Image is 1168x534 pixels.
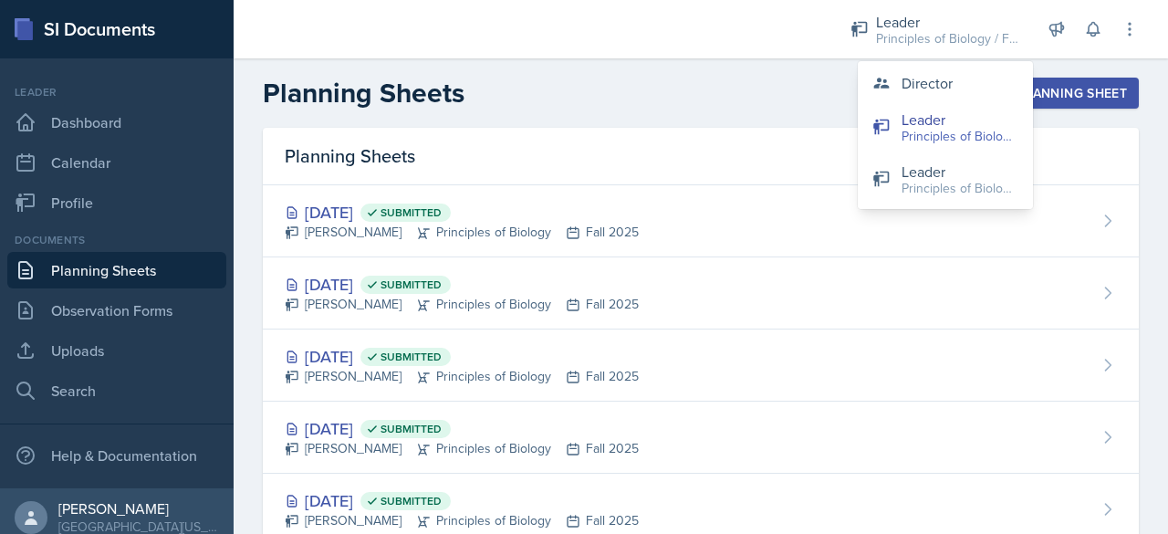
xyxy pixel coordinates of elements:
div: [PERSON_NAME] Principles of Biology Fall 2025 [285,223,639,242]
div: [PERSON_NAME] Principles of Biology Fall 2025 [285,439,639,458]
a: Profile [7,184,226,221]
div: Documents [7,232,226,248]
a: Uploads [7,332,226,369]
a: Planning Sheets [7,252,226,288]
a: Dashboard [7,104,226,141]
span: Submitted [381,494,442,508]
span: Submitted [381,422,442,436]
button: Leader Principles of Biology / Spring 2025 [858,153,1033,205]
a: Search [7,372,226,409]
div: Leader [902,161,1018,183]
div: [DATE] [285,344,639,369]
div: Help & Documentation [7,437,226,474]
div: Director [902,72,953,94]
button: Leader Principles of Biology / Fall 2025 [858,101,1033,153]
div: [DATE] [285,200,639,225]
div: Principles of Biology / Spring 2025 [902,179,1018,198]
div: Principles of Biology / Fall 2025 [876,29,1022,48]
div: Leader [876,11,1022,33]
button: Director [858,65,1033,101]
div: Leader [902,109,1018,131]
a: Observation Forms [7,292,226,329]
div: Principles of Biology / Fall 2025 [902,127,1018,146]
span: Submitted [381,277,442,292]
a: [DATE] Submitted [PERSON_NAME]Principles of BiologyFall 2025 [263,185,1139,257]
div: [PERSON_NAME] Principles of Biology Fall 2025 [285,367,639,386]
div: [PERSON_NAME] Principles of Biology Fall 2025 [285,295,639,314]
div: Planning Sheets [263,128,1139,185]
span: Submitted [381,350,442,364]
div: New Planning Sheet [970,86,1127,100]
a: [DATE] Submitted [PERSON_NAME]Principles of BiologyFall 2025 [263,330,1139,402]
div: [DATE] [285,488,639,513]
span: Submitted [381,205,442,220]
div: [PERSON_NAME] Principles of Biology Fall 2025 [285,511,639,530]
div: [DATE] [285,416,639,441]
div: Leader [7,84,226,100]
div: [DATE] [285,272,639,297]
a: Calendar [7,144,226,181]
h2: Planning Sheets [263,77,464,110]
a: [DATE] Submitted [PERSON_NAME]Principles of BiologyFall 2025 [263,257,1139,330]
div: [PERSON_NAME] [58,499,219,518]
button: New Planning Sheet [958,78,1139,109]
a: [DATE] Submitted [PERSON_NAME]Principles of BiologyFall 2025 [263,402,1139,474]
